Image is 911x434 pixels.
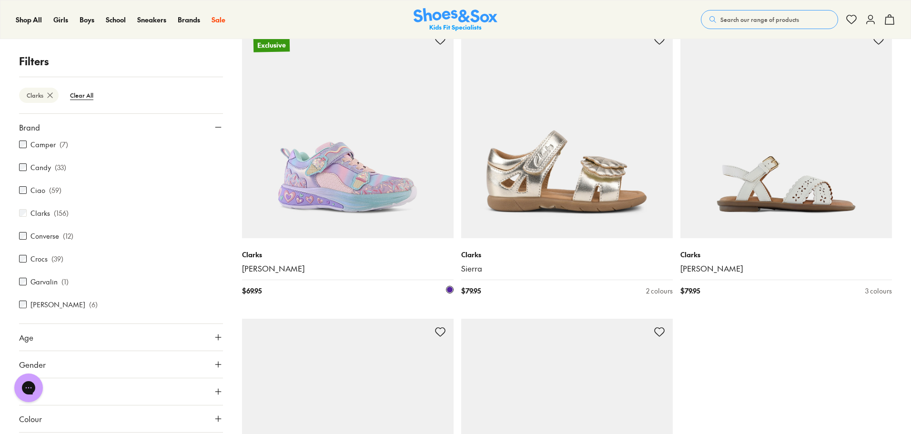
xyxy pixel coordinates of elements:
[461,263,673,274] a: Sierra
[242,263,454,274] a: [PERSON_NAME]
[10,370,48,405] iframe: Gorgias live chat messenger
[53,15,68,25] a: Girls
[19,405,223,432] button: Colour
[242,286,262,296] span: $ 69.95
[242,250,454,260] p: Clarks
[55,162,66,172] p: ( 33 )
[680,263,892,274] a: [PERSON_NAME]
[178,15,200,25] a: Brands
[61,277,69,287] p: ( 1 )
[212,15,225,25] a: Sale
[680,250,892,260] p: Clarks
[19,324,223,351] button: Age
[137,15,166,25] a: Sneakers
[53,15,68,24] span: Girls
[49,185,61,195] p: ( 59 )
[106,15,126,24] span: School
[701,10,838,29] button: Search our range of products
[137,15,166,24] span: Sneakers
[63,231,73,241] p: ( 12 )
[414,8,497,31] img: SNS_Logo_Responsive.svg
[30,300,85,310] label: [PERSON_NAME]
[30,185,45,195] label: Ciao
[80,15,94,24] span: Boys
[865,286,892,296] div: 3 colours
[30,162,51,172] label: Candy
[30,140,56,150] label: Camper
[89,300,98,310] p: ( 6 )
[51,254,63,264] p: ( 39 )
[19,53,223,69] p: Filters
[19,359,46,370] span: Gender
[461,250,673,260] p: Clarks
[19,351,223,378] button: Gender
[106,15,126,25] a: School
[19,114,223,141] button: Brand
[242,27,454,238] a: Exclusive
[60,140,68,150] p: ( 7 )
[19,378,223,405] button: Style
[16,15,42,25] a: Shop All
[680,286,700,296] span: $ 79.95
[16,15,42,24] span: Shop All
[80,15,94,25] a: Boys
[30,208,50,218] label: Clarks
[461,286,481,296] span: $ 79.95
[62,87,101,104] btn: Clear All
[720,15,799,24] span: Search our range of products
[19,88,59,103] btn: Clarks
[19,413,42,424] span: Colour
[30,231,59,241] label: Converse
[30,277,58,287] label: Garvalin
[212,15,225,24] span: Sale
[30,254,48,264] label: Crocs
[19,332,33,343] span: Age
[646,286,673,296] div: 2 colours
[414,8,497,31] a: Shoes & Sox
[19,121,40,133] span: Brand
[54,208,69,218] p: ( 156 )
[253,38,290,52] p: Exclusive
[178,15,200,24] span: Brands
